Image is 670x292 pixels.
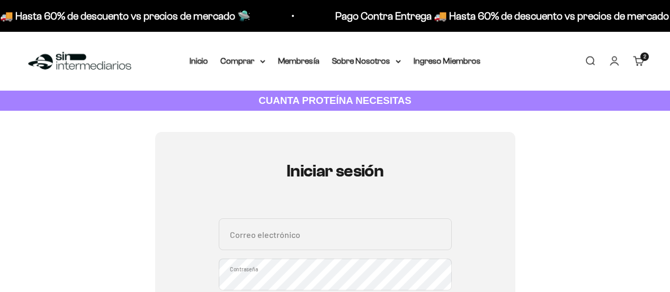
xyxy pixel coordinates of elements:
span: 2 [644,54,646,59]
h1: Iniciar sesión [219,162,452,180]
strong: CUANTA PROTEÍNA NECESITAS [258,95,412,106]
a: Ingreso Miembros [414,56,481,65]
summary: Comprar [221,54,265,68]
summary: Sobre Nosotros [332,54,401,68]
a: Membresía [278,56,319,65]
a: Inicio [190,56,208,65]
